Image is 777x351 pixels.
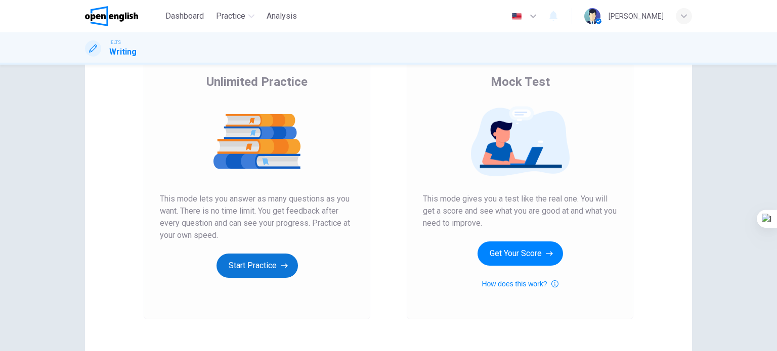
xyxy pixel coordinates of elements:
span: Analysis [267,10,297,22]
span: This mode gives you a test like the real one. You will get a score and see what you are good at a... [423,193,617,229]
div: [PERSON_NAME] [609,10,664,22]
span: Dashboard [165,10,204,22]
img: en [510,13,523,20]
span: Unlimited Practice [206,74,308,90]
button: Analysis [263,7,301,25]
button: Get Your Score [478,241,563,266]
button: Practice [212,7,258,25]
span: Mock Test [491,74,550,90]
button: Start Practice [217,254,298,278]
img: OpenEnglish logo [85,6,138,26]
button: Dashboard [161,7,208,25]
span: This mode lets you answer as many questions as you want. There is no time limit. You get feedback... [160,193,354,241]
button: How does this work? [482,278,558,290]
h1: Writing [109,46,137,58]
span: Practice [216,10,245,22]
a: OpenEnglish logo [85,6,161,26]
span: IELTS [109,39,121,46]
img: Profile picture [584,8,600,24]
